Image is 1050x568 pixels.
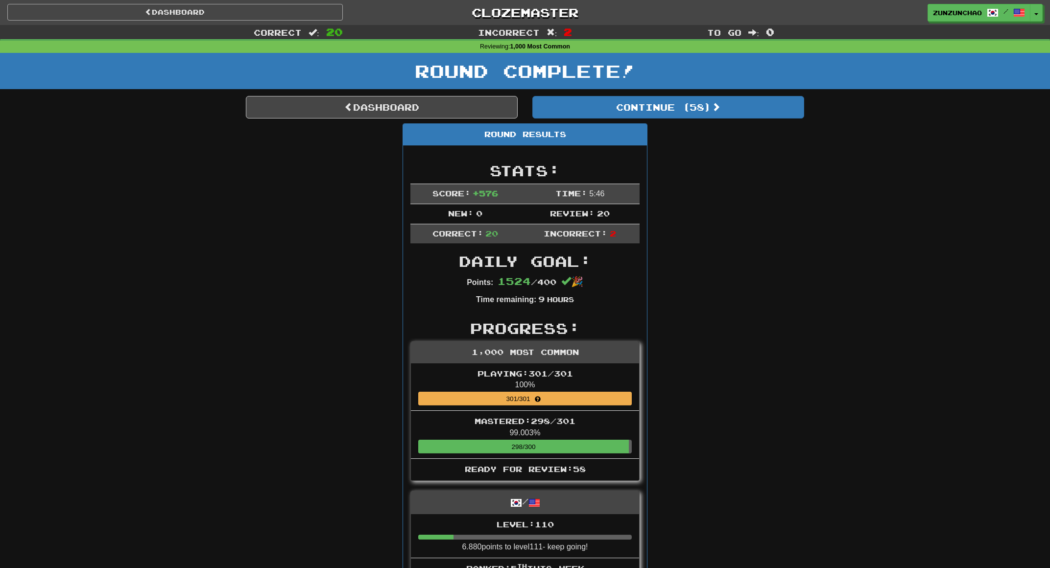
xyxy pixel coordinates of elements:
[478,27,540,37] span: Incorrect
[477,369,573,378] span: Playing: 301 / 301
[411,410,639,459] li: 99.003%
[506,395,544,402] small: 301 / 301
[410,253,640,269] h2: Daily Goal:
[561,276,583,287] span: 🎉
[326,26,343,38] span: 20
[418,392,632,405] div: Playing 301 sentences (100%)
[473,189,498,198] span: + 576
[547,28,557,37] span: :
[475,416,575,426] span: Mastered: 298 / 301
[485,229,498,238] span: 20
[928,4,1030,22] a: ZunZunChao /
[498,275,531,287] span: 1524
[512,443,536,450] small: 298 / 300
[547,295,574,304] small: Hours
[498,277,556,286] span: / 400
[933,8,982,17] span: ZunZunChao
[497,520,554,529] span: Level: 110
[411,491,639,514] div: /
[3,61,1047,81] h1: Round Complete!
[766,26,774,38] span: 0
[538,294,545,304] span: 9
[555,189,587,198] span: Time:
[403,124,647,145] div: Round Results
[564,26,572,38] span: 2
[432,229,483,238] span: Correct:
[1003,8,1008,15] span: /
[411,514,639,558] li: 6.880 points to level 111 - keep going!
[254,27,302,37] span: Correct
[476,209,482,218] span: 0
[532,96,804,118] button: Continue (58)
[544,229,607,238] span: Incorrect:
[510,43,570,50] strong: 1,000 Most Common
[550,209,595,218] span: Review:
[467,278,493,286] strong: Points:
[748,28,759,37] span: :
[418,440,629,453] div: Mastered 298 sentences (99.003%)
[589,189,604,198] span: 5 : 46
[476,295,536,304] strong: Time remaining:
[7,4,343,21] a: Dashboard
[246,96,518,118] a: Dashboard
[309,28,319,37] span: :
[411,363,639,411] li: 100%
[707,27,741,37] span: To go
[410,163,640,179] h2: Stats:
[610,229,616,238] span: 2
[432,189,471,198] span: Score:
[411,342,639,363] div: 1,000 Most Common
[358,4,693,21] a: Clozemaster
[597,209,610,218] span: 20
[448,209,474,218] span: New:
[465,464,586,473] span: Ready for Review: 58
[410,320,640,336] h2: Progress:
